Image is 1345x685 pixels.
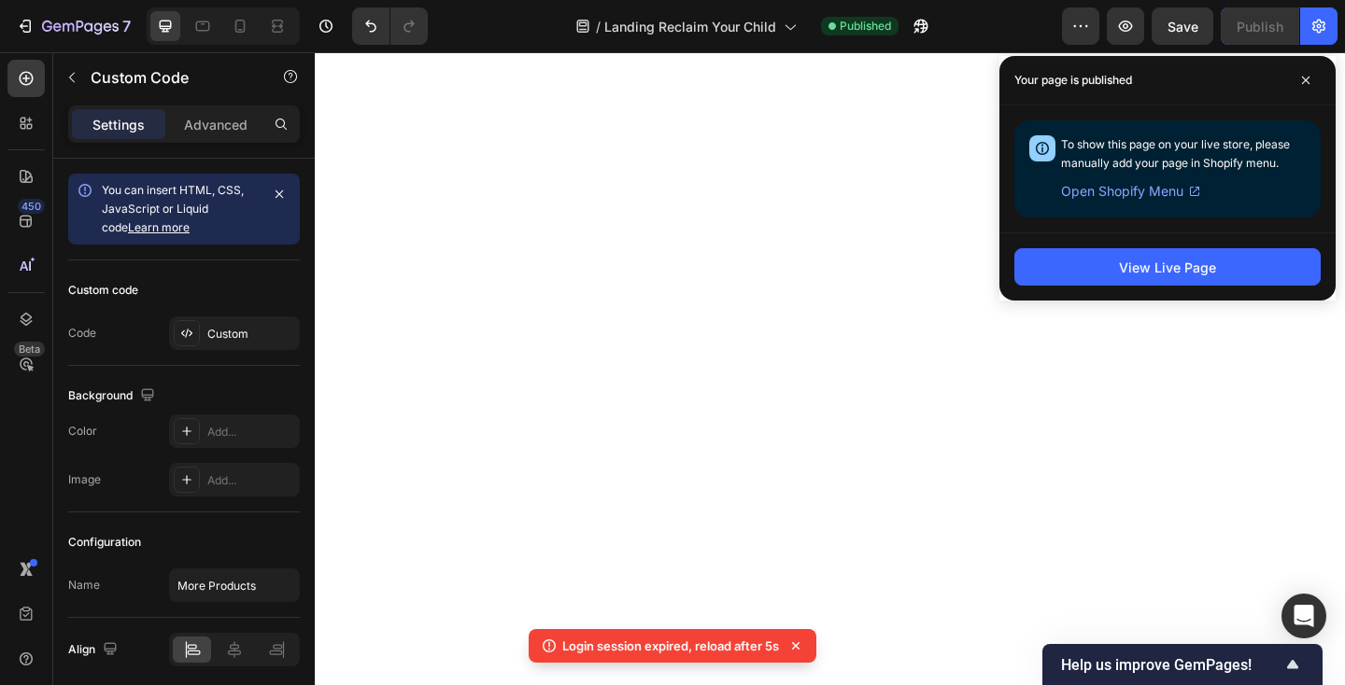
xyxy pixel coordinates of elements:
[68,384,159,409] div: Background
[1152,7,1213,45] button: Save
[68,577,100,594] div: Name
[68,534,141,551] div: Configuration
[1014,248,1321,286] button: View Live Page
[1237,17,1283,36] div: Publish
[68,471,101,488] div: Image
[102,183,244,234] span: You can insert HTML, CSS, JavaScript or Liquid code
[562,636,779,655] p: Login session expired, reload after 5s
[1061,137,1290,170] span: To show this page on your live store, please manually add your page in Shopify menu.
[1168,19,1198,35] span: Save
[207,424,295,440] div: Add...
[352,7,428,45] div: Undo/Redo
[207,472,295,489] div: Add...
[184,115,248,134] p: Advanced
[68,325,96,342] div: Code
[122,15,131,37] p: 7
[68,423,97,440] div: Color
[840,18,891,35] span: Published
[207,326,295,342] div: Custom
[7,7,139,45] button: 7
[128,220,190,234] a: Learn more
[1061,653,1304,676] button: Show survey - Help us improve GemPages!
[91,66,249,89] p: Custom Code
[1061,180,1183,203] span: Open Shopify Menu
[92,115,145,134] p: Settings
[604,17,776,36] span: Landing Reclaim Your Child
[14,342,45,356] div: Beta
[18,199,45,214] div: 450
[315,52,1345,685] iframe: Design area
[1014,71,1132,90] p: Your page is published
[68,637,121,663] div: Align
[596,17,601,36] span: /
[1061,656,1281,674] span: Help us improve GemPages!
[1221,7,1299,45] button: Publish
[1281,594,1326,638] div: Open Intercom Messenger
[68,282,138,299] div: Custom code
[1119,258,1216,277] div: View Live Page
